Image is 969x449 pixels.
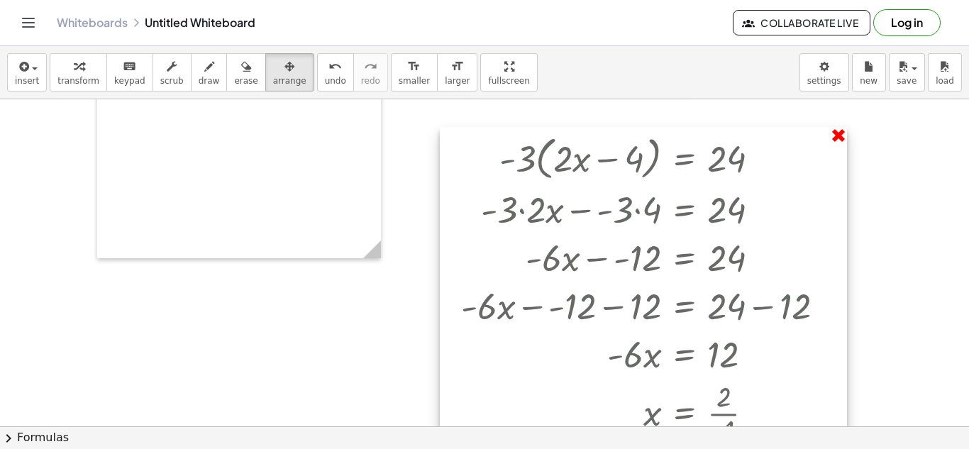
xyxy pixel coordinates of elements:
[399,76,430,86] span: smaller
[17,11,40,34] button: Toggle navigation
[480,53,537,92] button: fullscreen
[153,53,192,92] button: scrub
[897,76,917,86] span: save
[226,53,265,92] button: erase
[273,76,306,86] span: arrange
[733,10,870,35] button: Collaborate Live
[160,76,184,86] span: scrub
[799,53,849,92] button: settings
[450,58,464,75] i: format_size
[407,58,421,75] i: format_size
[7,53,47,92] button: insert
[437,53,477,92] button: format_sizelarger
[852,53,886,92] button: new
[328,58,342,75] i: undo
[936,76,954,86] span: load
[50,53,107,92] button: transform
[745,16,858,29] span: Collaborate Live
[873,9,941,36] button: Log in
[191,53,228,92] button: draw
[57,16,128,30] a: Whiteboards
[234,76,258,86] span: erase
[114,76,145,86] span: keypad
[391,53,438,92] button: format_sizesmaller
[317,53,354,92] button: undoundo
[265,53,314,92] button: arrange
[488,76,529,86] span: fullscreen
[361,76,380,86] span: redo
[807,76,841,86] span: settings
[364,58,377,75] i: redo
[57,76,99,86] span: transform
[928,53,962,92] button: load
[123,58,136,75] i: keyboard
[199,76,220,86] span: draw
[325,76,346,86] span: undo
[106,53,153,92] button: keyboardkeypad
[353,53,388,92] button: redoredo
[15,76,39,86] span: insert
[445,76,470,86] span: larger
[889,53,925,92] button: save
[860,76,877,86] span: new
